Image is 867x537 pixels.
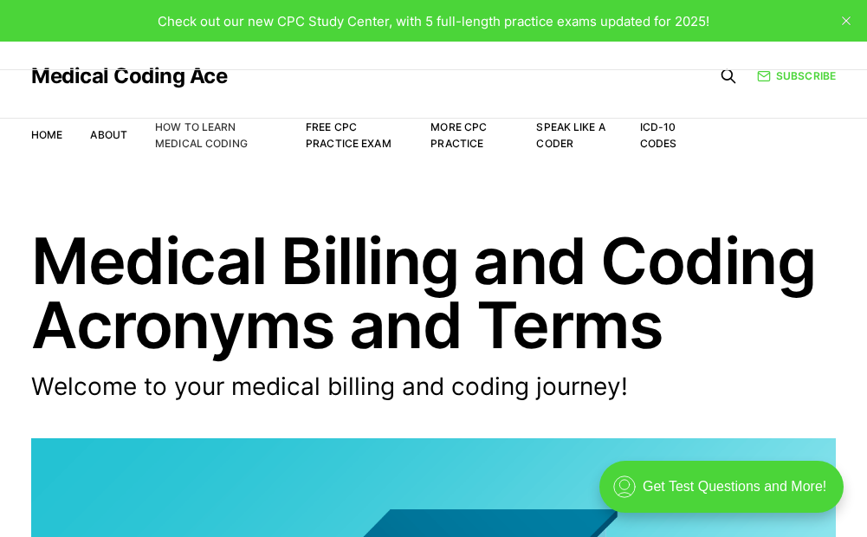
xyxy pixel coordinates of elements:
[832,7,860,35] button: close
[757,68,836,84] a: Subscribe
[585,452,867,537] iframe: portal-trigger
[155,120,248,150] a: How to Learn Medical Coding
[536,120,605,150] a: Speak Like a Coder
[31,128,62,141] a: Home
[158,13,709,29] span: Check out our new CPC Study Center, with 5 full-length practice exams updated for 2025!
[306,120,391,150] a: Free CPC Practice Exam
[31,371,828,404] p: Welcome to your medical billing and coding journey!
[430,120,487,150] a: More CPC Practice
[31,229,836,357] h1: Medical Billing and Coding Acronyms and Terms
[90,128,127,141] a: About
[640,120,677,150] a: ICD-10 Codes
[31,66,227,87] a: Medical Coding Ace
